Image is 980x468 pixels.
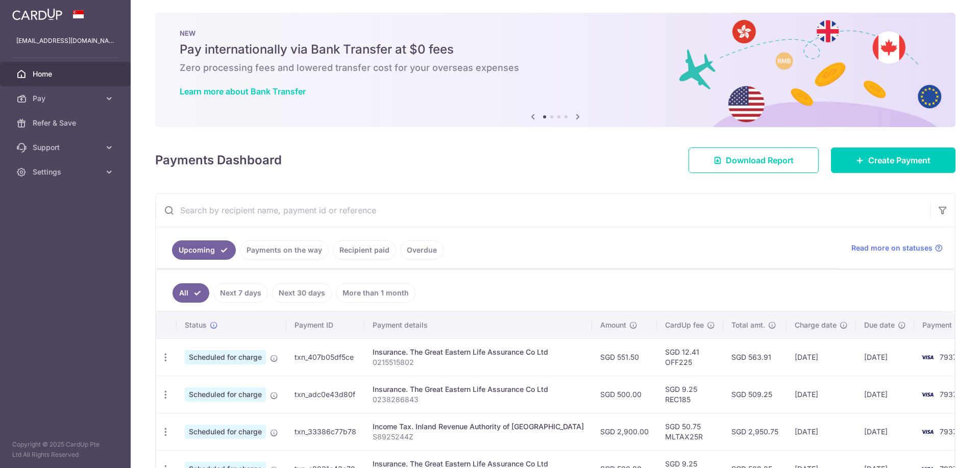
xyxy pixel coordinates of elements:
[940,353,957,361] span: 7937
[240,240,329,260] a: Payments on the way
[657,413,723,450] td: SGD 50.75 MLTAX25R
[185,350,266,364] span: Scheduled for charge
[373,422,584,432] div: Income Tax. Inland Revenue Authority of [GEOGRAPHIC_DATA]
[185,425,266,439] span: Scheduled for charge
[156,194,930,227] input: Search by recipient name, payment id or reference
[657,376,723,413] td: SGD 9.25 REC185
[665,320,704,330] span: CardUp fee
[723,338,787,376] td: SGD 563.91
[864,320,895,330] span: Due date
[272,283,332,303] a: Next 30 days
[917,388,938,401] img: Bank Card
[336,283,415,303] a: More than 1 month
[592,376,657,413] td: SGD 500.00
[373,432,584,442] p: S8925244Z
[723,376,787,413] td: SGD 509.25
[33,118,100,128] span: Refer & Save
[155,151,282,169] h4: Payments Dashboard
[180,62,931,74] h6: Zero processing fees and lowered transfer cost for your overseas expenses
[917,426,938,438] img: Bank Card
[373,395,584,405] p: 0238286843
[33,167,100,177] span: Settings
[364,312,592,338] th: Payment details
[592,413,657,450] td: SGD 2,900.00
[180,29,931,37] p: NEW
[787,338,856,376] td: [DATE]
[173,283,209,303] a: All
[856,413,914,450] td: [DATE]
[592,338,657,376] td: SGD 551.50
[917,351,938,363] img: Bank Card
[286,338,364,376] td: txn_407b05df5ce
[795,320,837,330] span: Charge date
[180,41,931,58] h5: Pay internationally via Bank Transfer at $0 fees
[940,427,957,436] span: 7937
[856,338,914,376] td: [DATE]
[180,86,306,96] a: Learn more about Bank Transfer
[600,320,626,330] span: Amount
[851,243,943,253] a: Read more on statuses
[940,390,957,399] span: 7937
[185,387,266,402] span: Scheduled for charge
[787,376,856,413] td: [DATE]
[723,413,787,450] td: SGD 2,950.75
[868,154,930,166] span: Create Payment
[33,142,100,153] span: Support
[373,384,584,395] div: Insurance. The Great Eastern Life Assurance Co Ltd
[726,154,794,166] span: Download Report
[851,243,933,253] span: Read more on statuses
[400,240,444,260] a: Overdue
[831,147,955,173] a: Create Payment
[213,283,268,303] a: Next 7 days
[373,357,584,367] p: 0215515802
[373,347,584,357] div: Insurance. The Great Eastern Life Assurance Co Ltd
[689,147,819,173] a: Download Report
[657,338,723,376] td: SGD 12.41 OFF225
[185,320,207,330] span: Status
[16,36,114,46] p: [EMAIL_ADDRESS][DOMAIN_NAME]
[33,69,100,79] span: Home
[286,312,364,338] th: Payment ID
[33,93,100,104] span: Pay
[286,376,364,413] td: txn_adc0e43d80f
[286,413,364,450] td: txn_33386c77b78
[172,240,236,260] a: Upcoming
[333,240,396,260] a: Recipient paid
[731,320,765,330] span: Total amt.
[12,8,62,20] img: CardUp
[787,413,856,450] td: [DATE]
[856,376,914,413] td: [DATE]
[155,13,955,127] img: Bank transfer banner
